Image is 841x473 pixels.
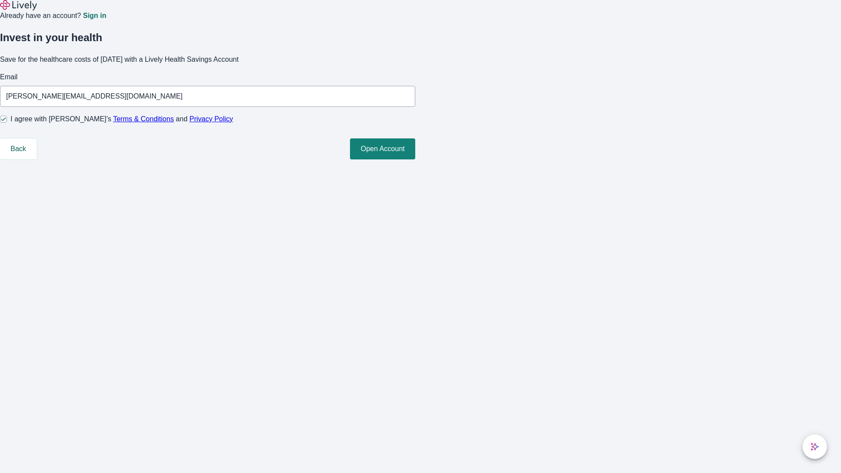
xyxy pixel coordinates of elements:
a: Sign in [83,12,106,19]
a: Privacy Policy [190,115,233,123]
span: I agree with [PERSON_NAME]’s and [11,114,233,124]
button: Open Account [350,138,415,159]
a: Terms & Conditions [113,115,174,123]
button: chat [802,434,827,459]
svg: Lively AI Assistant [810,442,819,451]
